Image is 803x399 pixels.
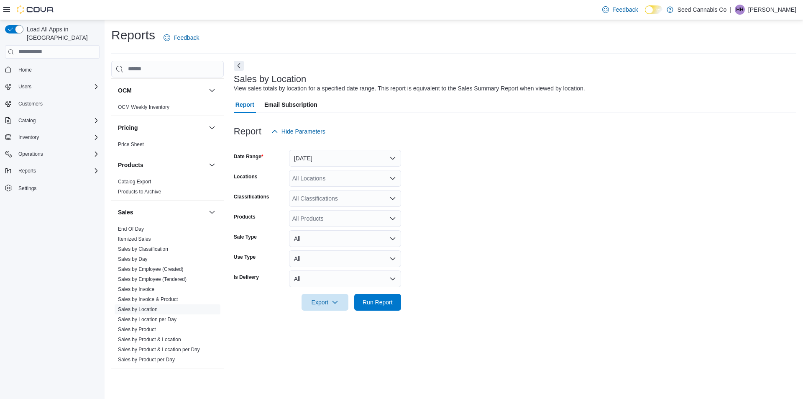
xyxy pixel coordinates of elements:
button: Taxes [207,375,217,385]
span: Load All Apps in [GEOGRAPHIC_DATA] [23,25,100,42]
a: Itemized Sales [118,236,151,242]
a: Products to Archive [118,189,161,195]
p: Seed Cannabis Co [678,5,727,15]
label: Use Type [234,254,256,260]
span: Operations [18,151,43,157]
span: Sales by Product & Location per Day [118,346,200,353]
span: Export [307,294,343,311]
nav: Complex example [5,60,100,216]
button: [DATE] [289,150,401,167]
button: Open list of options [389,175,396,182]
div: Sales [111,224,224,368]
button: Home [2,64,103,76]
span: Report [235,96,254,113]
span: Catalog [15,116,100,126]
button: Pricing [118,124,205,132]
a: Sales by Day [118,256,148,262]
a: Catalog Export [118,179,151,185]
a: OCM Weekly Inventory [118,104,169,110]
button: All [289,230,401,247]
label: Products [234,214,256,220]
h3: Taxes [118,376,134,384]
button: Taxes [118,376,205,384]
h3: Pricing [118,124,138,132]
a: Customers [15,99,46,109]
a: Sales by Product & Location per Day [118,347,200,353]
button: Open list of options [389,195,396,202]
div: View sales totals by location for a specified date range. This report is equivalent to the Sales ... [234,84,585,93]
span: Reports [18,167,36,174]
button: Users [15,82,35,92]
a: Sales by Product [118,327,156,332]
a: Price Sheet [118,142,144,147]
button: Inventory [15,132,42,142]
span: Feedback [174,33,199,42]
button: Next [234,61,244,71]
span: Inventory [18,134,39,141]
span: HH [736,5,743,15]
button: Users [2,81,103,93]
button: Hide Parameters [268,123,329,140]
div: OCM [111,102,224,116]
button: Export [302,294,348,311]
h3: Sales [118,208,133,216]
span: Email Subscription [264,96,317,113]
span: Users [18,83,31,90]
button: Settings [2,182,103,194]
button: Operations [15,149,46,159]
button: Customers [2,98,103,110]
a: Sales by Invoice [118,286,154,292]
button: Open list of options [389,215,396,222]
button: Reports [15,166,39,176]
a: Sales by Product & Location [118,337,181,342]
p: | [730,5,731,15]
label: Date Range [234,153,263,160]
h3: OCM [118,86,132,95]
span: Customers [18,100,43,107]
div: Hannah Halley [735,5,745,15]
label: Classifications [234,193,269,200]
button: Run Report [354,294,401,311]
span: Price Sheet [118,141,144,148]
a: Sales by Employee (Tendered) [118,276,187,282]
span: Sales by Location per Day [118,316,176,323]
a: Sales by Classification [118,246,168,252]
input: Dark Mode [645,5,662,14]
a: Feedback [160,29,202,46]
span: Settings [18,185,36,192]
a: Sales by Employee (Created) [118,266,184,272]
span: End Of Day [118,226,144,232]
button: Inventory [2,131,103,143]
div: Products [111,177,224,200]
h1: Reports [111,27,155,44]
button: OCM [207,85,217,95]
h3: Products [118,161,143,169]
button: Reports [2,165,103,177]
a: Sales by Product per Day [118,357,175,363]
a: Sales by Invoice & Product [118,296,178,302]
a: Settings [15,183,40,193]
button: OCM [118,86,205,95]
h3: Report [234,126,261,136]
img: Cova [17,5,54,14]
a: Sales by Location [118,306,158,312]
h3: Sales by Location [234,74,307,84]
span: Inventory [15,132,100,142]
span: Run Report [363,298,393,306]
button: Products [118,161,205,169]
span: Users [15,82,100,92]
span: Feedback [612,5,638,14]
span: Sales by Product [118,326,156,333]
span: Hide Parameters [281,127,325,136]
span: Settings [15,183,100,193]
p: [PERSON_NAME] [748,5,796,15]
a: Sales by Location per Day [118,317,176,322]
